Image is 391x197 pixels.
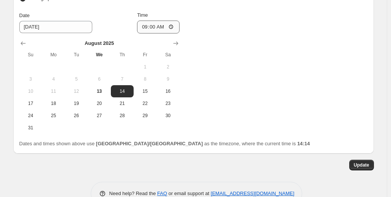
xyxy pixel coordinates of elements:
[111,97,134,110] button: Thursday August 21 2025
[114,100,131,106] span: 21
[19,21,92,33] input: 8/13/2025
[156,97,179,110] button: Saturday August 23 2025
[91,113,107,119] span: 27
[88,97,110,110] button: Wednesday August 20 2025
[134,61,156,73] button: Friday August 1 2025
[45,88,62,94] span: 11
[137,113,153,119] span: 29
[156,85,179,97] button: Saturday August 16 2025
[42,73,65,85] button: Monday August 4 2025
[156,110,179,122] button: Saturday August 30 2025
[91,52,107,58] span: We
[68,100,85,106] span: 19
[19,141,310,146] span: Dates and times shown above use as the timezone, where the current time is
[159,76,176,82] span: 9
[137,100,153,106] span: 22
[156,49,179,61] th: Saturday
[42,110,65,122] button: Monday August 25 2025
[19,85,42,97] button: Sunday August 10 2025
[19,49,42,61] th: Sunday
[22,125,39,131] span: 31
[42,97,65,110] button: Monday August 18 2025
[45,113,62,119] span: 25
[18,38,28,49] button: Show previous month, July 2025
[159,64,176,70] span: 2
[68,88,85,94] span: 12
[137,21,180,33] input: 12:00
[159,113,176,119] span: 30
[65,85,88,97] button: Tuesday August 12 2025
[42,85,65,97] button: Monday August 11 2025
[19,73,42,85] button: Sunday August 3 2025
[137,64,153,70] span: 1
[134,73,156,85] button: Friday August 8 2025
[111,110,134,122] button: Thursday August 28 2025
[134,85,156,97] button: Friday August 15 2025
[91,100,107,106] span: 20
[19,13,30,18] span: Date
[156,61,179,73] button: Saturday August 2 2025
[349,160,374,170] button: Update
[114,52,131,58] span: Th
[19,110,42,122] button: Sunday August 24 2025
[22,88,39,94] span: 10
[91,88,107,94] span: 13
[156,73,179,85] button: Saturday August 9 2025
[45,76,62,82] span: 4
[88,110,110,122] button: Wednesday August 27 2025
[22,113,39,119] span: 24
[109,191,158,196] span: Need help? Read the
[159,88,176,94] span: 16
[137,76,153,82] span: 8
[88,85,110,97] button: Today Wednesday August 13 2025
[19,122,42,134] button: Sunday August 31 2025
[65,110,88,122] button: Tuesday August 26 2025
[65,97,88,110] button: Tuesday August 19 2025
[91,76,107,82] span: 6
[68,76,85,82] span: 5
[134,110,156,122] button: Friday August 29 2025
[354,162,369,168] span: Update
[297,141,310,146] b: 14:14
[137,88,153,94] span: 15
[167,191,211,196] span: or email support at
[159,52,176,58] span: Sa
[65,73,88,85] button: Tuesday August 5 2025
[157,191,167,196] a: FAQ
[159,100,176,106] span: 23
[22,76,39,82] span: 3
[65,49,88,61] th: Tuesday
[45,100,62,106] span: 18
[134,97,156,110] button: Friday August 22 2025
[114,88,131,94] span: 14
[114,113,131,119] span: 28
[96,141,203,146] b: [GEOGRAPHIC_DATA]/[GEOGRAPHIC_DATA]
[45,52,62,58] span: Mo
[22,100,39,106] span: 17
[111,85,134,97] button: Thursday August 14 2025
[114,76,131,82] span: 7
[68,113,85,119] span: 26
[134,49,156,61] th: Friday
[88,49,110,61] th: Wednesday
[88,73,110,85] button: Wednesday August 6 2025
[137,12,148,18] span: Time
[170,38,181,49] button: Show next month, September 2025
[111,73,134,85] button: Thursday August 7 2025
[42,49,65,61] th: Monday
[211,191,294,196] a: [EMAIL_ADDRESS][DOMAIN_NAME]
[68,52,85,58] span: Tu
[19,97,42,110] button: Sunday August 17 2025
[22,52,39,58] span: Su
[137,52,153,58] span: Fr
[111,49,134,61] th: Thursday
